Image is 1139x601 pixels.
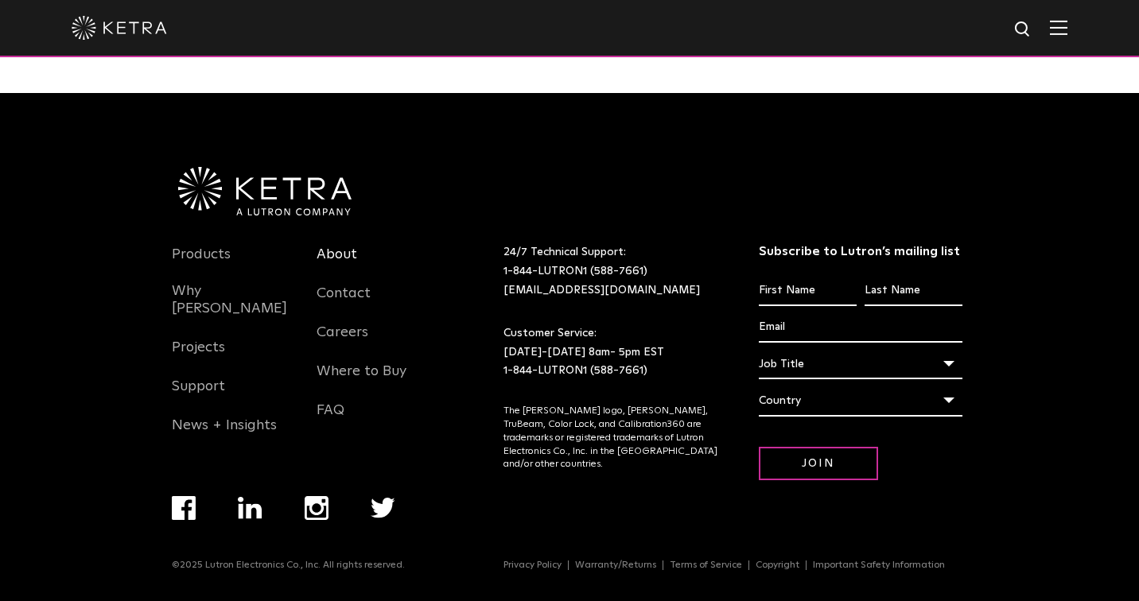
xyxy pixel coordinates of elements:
img: Hamburger%20Nav.svg [1050,20,1067,35]
a: Privacy Policy [497,560,569,570]
p: Customer Service: [DATE]-[DATE] 8am- 5pm EST [503,324,719,381]
p: The [PERSON_NAME] logo, [PERSON_NAME], TruBeam, Color Lock, and Calibration360 are trademarks or ... [503,405,719,471]
input: Email [759,312,963,343]
a: Warranty/Returns [569,560,663,570]
p: 24/7 Technical Support: [503,243,719,300]
input: Last Name [865,276,962,306]
input: First Name [759,276,857,306]
h3: Subscribe to Lutron’s mailing list [759,243,963,260]
div: Navigation Menu [503,560,967,571]
div: Navigation Menu [317,243,437,438]
p: ©2025 Lutron Electronics Co., Inc. All rights reserved. [172,560,405,571]
a: [EMAIL_ADDRESS][DOMAIN_NAME] [503,285,700,296]
img: instagram [305,496,328,520]
a: 1-844-LUTRON1 (588-7661) [503,365,647,376]
a: Projects [172,339,225,375]
img: facebook [172,496,196,520]
a: About [317,246,357,282]
div: Navigation Menu [172,243,293,453]
a: FAQ [317,401,344,438]
a: Copyright [749,560,807,570]
div: Navigation Menu [172,496,437,560]
a: Careers [317,324,368,360]
a: Contact [317,285,371,321]
div: Country [759,386,963,416]
a: Terms of Service [663,560,749,570]
a: 1-844-LUTRON1 (588-7661) [503,266,647,277]
a: Important Safety Information [807,560,951,570]
input: Join [759,447,878,481]
div: Job Title [759,349,963,379]
a: Products [172,246,231,282]
img: twitter [371,498,395,518]
img: search icon [1013,20,1033,40]
a: Why [PERSON_NAME] [172,282,293,336]
img: linkedin [238,497,262,519]
a: Where to Buy [317,363,406,399]
a: News + Insights [172,417,277,453]
img: Ketra-aLutronCo_White_RGB [178,167,352,216]
a: Support [172,378,225,414]
img: ketra-logo-2019-white [72,16,167,40]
